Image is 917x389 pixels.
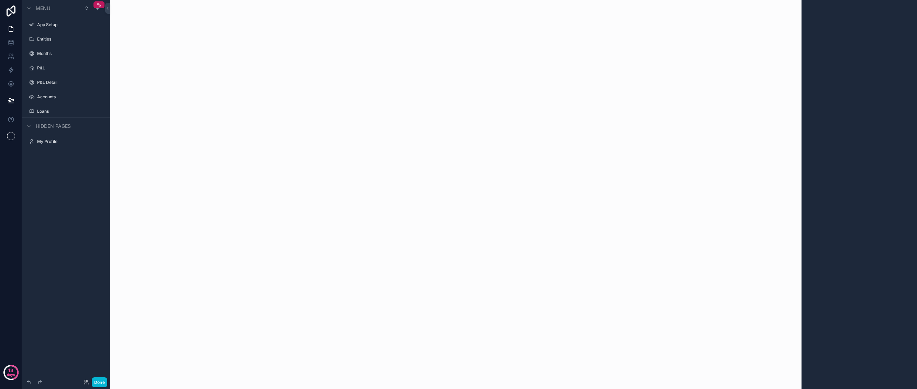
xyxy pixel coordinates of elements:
span: Menu [36,5,50,12]
label: Accounts [37,94,104,100]
span: Hidden pages [36,123,71,130]
label: Loans [37,109,104,114]
button: Done [92,377,107,387]
label: Months [37,51,104,56]
label: Entities [37,36,104,42]
label: P&L Detail [37,80,104,85]
label: P&L [37,65,104,71]
label: App Setup [37,22,104,27]
label: My Profile [37,139,104,144]
p: 13 [8,367,13,374]
p: days [7,370,15,379]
